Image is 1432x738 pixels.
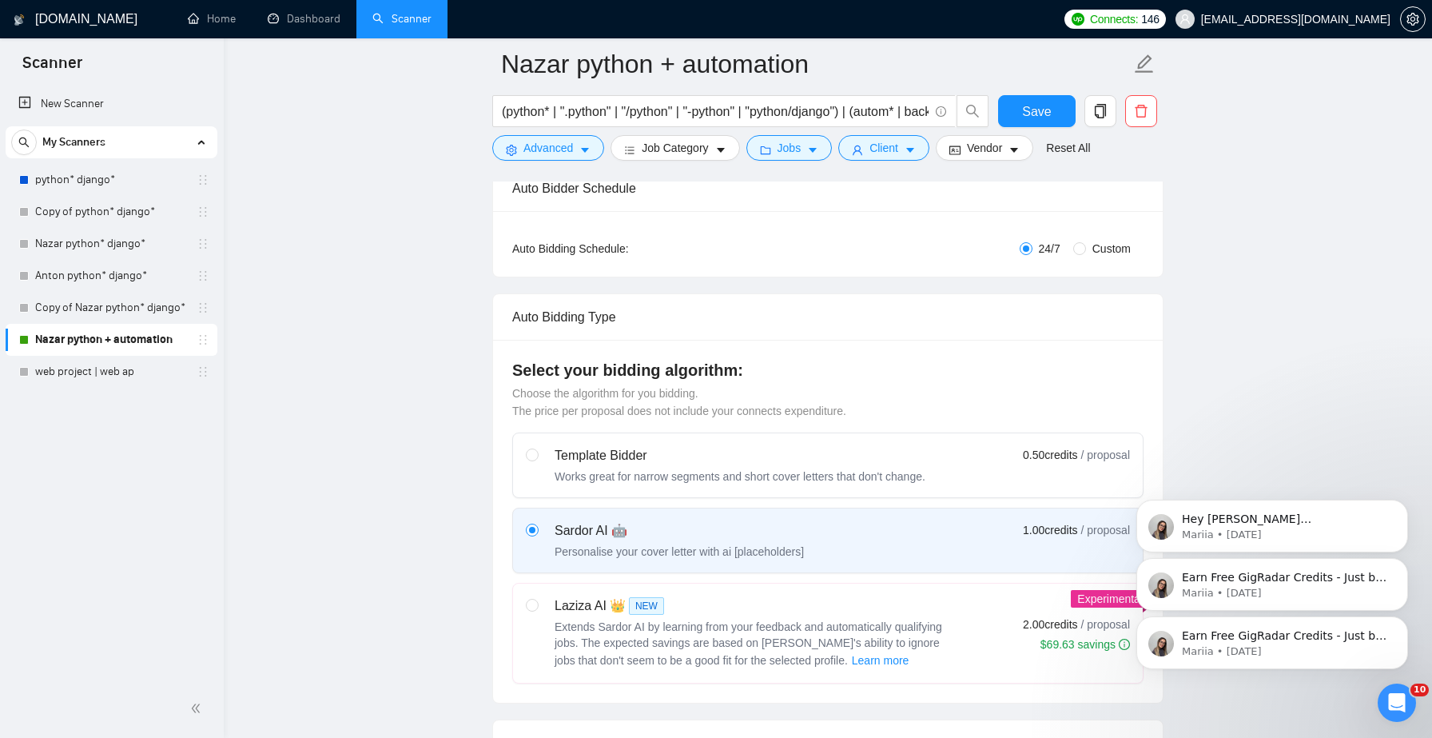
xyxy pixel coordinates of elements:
span: Scanner [10,51,95,85]
span: Vendor [967,139,1002,157]
span: setting [1401,13,1425,26]
span: delete [1126,104,1156,118]
span: holder [197,269,209,282]
button: userClientcaret-down [838,135,929,161]
h4: Select your bidding algorithm: [512,359,1144,381]
span: bars [624,144,635,156]
button: setting [1400,6,1426,32]
div: Works great for narrow segments and short cover letters that don't change. [555,469,925,485]
button: folderJobscaret-down [746,135,833,161]
div: Laziza AI [555,596,954,616]
span: Learn more [852,652,909,669]
img: upwork-logo.png [1072,13,1084,26]
span: 1.00 credits [1023,521,1077,539]
span: Advanced [523,139,573,157]
span: holder [197,301,209,314]
span: caret-down [807,144,818,156]
span: / proposal [1081,447,1130,463]
span: Save [1022,102,1051,122]
button: search [11,130,37,155]
a: Nazar python + automation [35,324,187,356]
a: setting [1400,13,1426,26]
span: user [1179,14,1191,25]
span: Job Category [642,139,708,157]
button: barsJob Categorycaret-down [611,135,739,161]
span: double-left [190,700,206,716]
span: copy [1085,104,1116,118]
img: logo [14,7,25,33]
button: search [957,95,988,127]
div: Personalise your cover letter with ai [placeholders] [555,544,804,560]
button: settingAdvancedcaret-down [492,135,604,161]
span: Experimental [1077,592,1143,605]
div: $69.63 savings [1040,636,1130,652]
a: searchScanner [372,12,432,26]
a: Anton python* django* [35,260,187,292]
span: edit [1134,54,1155,74]
div: Auto Bidding Schedule: [512,240,722,257]
span: user [852,144,863,156]
a: python* django* [35,164,187,196]
span: Custom [1086,240,1137,257]
span: holder [197,365,209,378]
span: Choose the algorithm for you bidding. The price per proposal does not include your connects expen... [512,387,846,417]
div: Sardor AI 🤖 [555,521,804,541]
span: NEW [629,597,664,615]
a: web project | web ap [35,356,187,388]
a: dashboardDashboard [268,12,340,26]
span: holder [197,174,209,186]
span: 146 [1141,10,1159,28]
li: My Scanners [6,126,217,388]
span: caret-down [579,144,591,156]
span: holder [197,205,209,218]
span: 2.00 credits [1023,616,1077,633]
span: caret-down [1008,144,1020,156]
span: Connects: [1090,10,1138,28]
div: Auto Bidding Type [512,294,1144,340]
span: holder [197,333,209,346]
span: Extends Sardor AI by learning from your feedback and automatically qualifying jobs. The expected ... [555,620,942,667]
span: 10 [1410,684,1429,696]
a: homeHome [188,12,236,26]
span: caret-down [905,144,916,156]
span: search [12,137,36,148]
button: idcardVendorcaret-down [936,135,1033,161]
span: setting [506,144,517,156]
button: Laziza AI NEWExtends Sardor AI by learning from your feedback and automatically qualifying jobs. ... [851,651,910,670]
iframe: Intercom live chat [1378,684,1416,722]
li: New Scanner [6,88,217,120]
span: idcard [949,144,961,156]
span: info-circle [936,106,946,117]
span: 0.50 credits [1023,446,1077,464]
button: Save [998,95,1076,127]
div: Template Bidder [555,446,925,465]
input: Search Freelance Jobs... [502,102,929,122]
span: My Scanners [42,126,105,158]
span: folder [760,144,771,156]
div: Auto Bidder Schedule [512,166,1144,211]
span: 24/7 [1032,240,1067,257]
span: caret-down [715,144,726,156]
a: Reset All [1046,139,1090,157]
span: search [957,104,988,118]
a: Copy of Nazar python* django* [35,292,187,324]
span: Client [869,139,898,157]
span: holder [197,237,209,250]
span: Jobs [778,139,802,157]
button: copy [1084,95,1116,127]
a: Copy of python* django* [35,196,187,228]
a: New Scanner [18,88,205,120]
button: delete [1125,95,1157,127]
span: / proposal [1081,616,1130,632]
